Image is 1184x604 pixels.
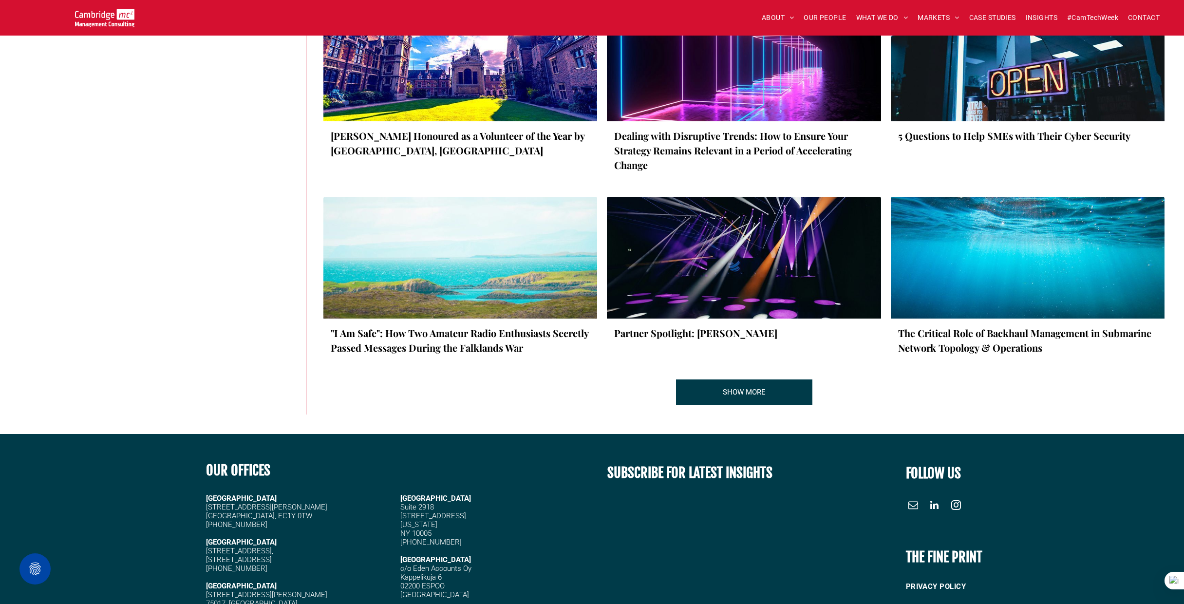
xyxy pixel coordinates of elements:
[851,10,913,25] a: WHAT WE DO
[400,494,471,503] span: [GEOGRAPHIC_DATA]
[206,462,270,479] b: OUR OFFICES
[949,498,963,515] a: instagram
[206,564,267,573] span: [PHONE_NUMBER]
[964,10,1021,25] a: CASE STUDIES
[331,129,590,158] a: [PERSON_NAME] Honoured as a Volunteer of the Year by [GEOGRAPHIC_DATA], [GEOGRAPHIC_DATA]
[206,503,327,520] span: [STREET_ADDRESS][PERSON_NAME] [GEOGRAPHIC_DATA], EC1Y 0TW
[400,511,466,520] span: [STREET_ADDRESS]
[206,520,267,529] span: [PHONE_NUMBER]
[400,520,437,529] span: [US_STATE]
[614,129,873,172] a: Dealing with Disruptive Trends: How to Ensure Your Strategy Remains Relevant in a Period of Accel...
[206,494,277,503] strong: [GEOGRAPHIC_DATA]
[75,10,135,20] a: Your Business Transformed | Cambridge Management Consulting
[75,9,135,27] img: Cambridge MC Logo, digital transformation
[906,465,961,482] font: FOLLOW US
[400,538,462,547] span: [PHONE_NUMBER]
[927,498,942,515] a: linkedin
[898,326,1157,355] a: The Critical Role of Backhaul Management in Submarine Network Topology & Operations
[1062,10,1123,25] a: #CamTechWeek
[323,197,597,319] a: A heath-covered bay on the Falkland Islands
[206,555,272,564] span: [STREET_ADDRESS]
[913,10,964,25] a: MARKETS
[206,582,277,590] strong: [GEOGRAPHIC_DATA]
[331,326,590,355] a: "I Am Safe": How Two Amateur Radio Enthusiasts Secretly Passed Messages During the Falklands War
[1021,10,1062,25] a: INSIGHTS
[906,548,982,566] b: THE FINE PRINT
[906,498,921,515] a: email
[676,379,812,405] a: Your Business Transformed | Cambridge Management Consulting
[614,326,873,340] a: Partner Spotlight: [PERSON_NAME]
[206,547,273,555] span: [STREET_ADDRESS],
[906,576,1038,597] a: PRIVACY POLICY
[757,10,799,25] a: ABOUT
[400,555,471,564] span: [GEOGRAPHIC_DATA]
[898,129,1157,143] a: 5 Questions to Help SMEs with Their Cyber Security
[206,538,277,547] strong: [GEOGRAPHIC_DATA]
[206,590,327,599] span: [STREET_ADDRESS][PERSON_NAME]
[1123,10,1165,25] a: CONTACT
[723,380,766,404] span: SHOW MORE
[400,564,471,599] span: c/o Eden Accounts Oy Kappelikuja 6 02200 ESPOO [GEOGRAPHIC_DATA]
[891,197,1165,319] a: Murky gloom under the sea with light rays piercing from above
[19,27,72,38] a: Read More →
[607,197,881,319] a: Orange and white spotlights on a purple stage
[400,503,434,511] span: Suite 2918
[799,10,851,25] a: OUR PEOPLE
[400,529,432,538] span: NY 10005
